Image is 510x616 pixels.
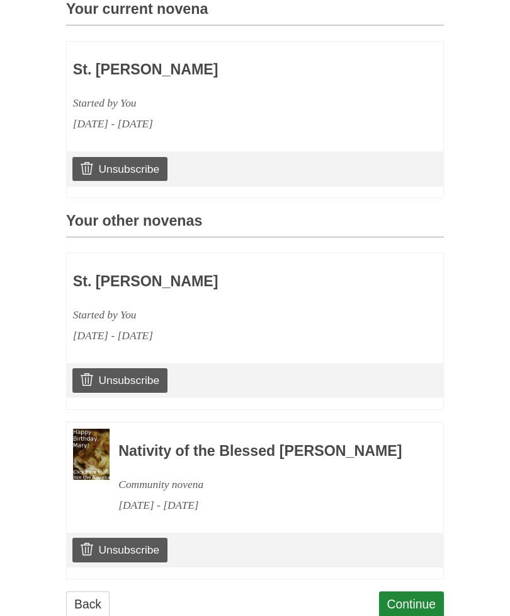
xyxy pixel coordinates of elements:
[118,443,409,460] h3: Nativity of the Blessed [PERSON_NAME]
[66,213,444,238] h3: Your other novenas
[73,93,364,113] div: Started by You
[73,305,364,325] div: Started by You
[73,429,110,480] img: Novena image
[73,274,364,290] h3: St. [PERSON_NAME]
[72,157,167,181] a: Unsubscribe
[73,62,364,78] h3: St. [PERSON_NAME]
[73,325,364,346] div: [DATE] - [DATE]
[66,1,444,26] h3: Your current novena
[72,368,167,392] a: Unsubscribe
[118,495,409,516] div: [DATE] - [DATE]
[118,474,409,495] div: Community novena
[73,113,364,134] div: [DATE] - [DATE]
[72,538,167,562] a: Unsubscribe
